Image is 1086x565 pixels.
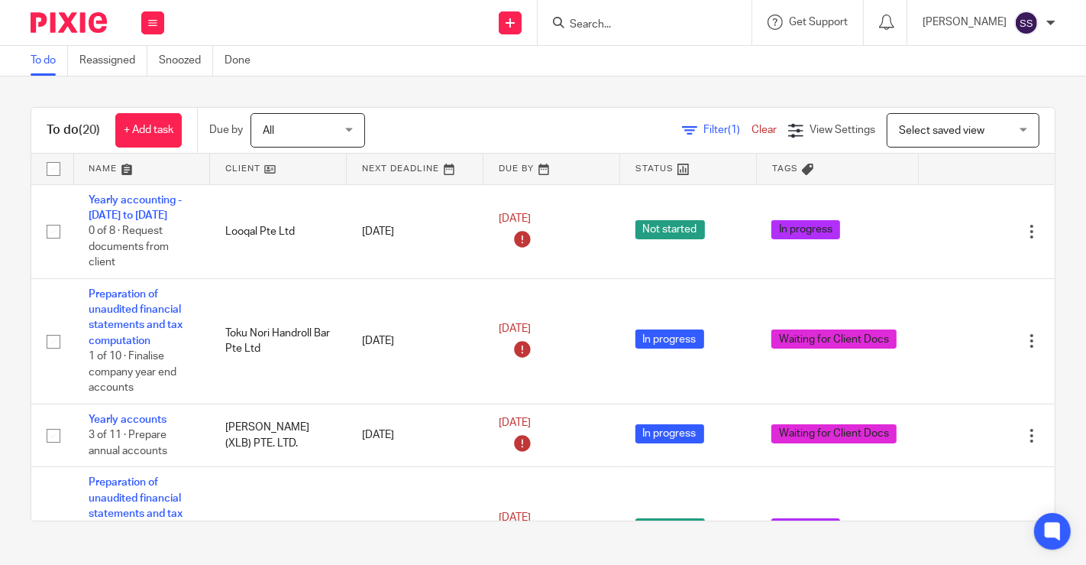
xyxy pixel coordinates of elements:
[728,125,740,135] span: (1)
[499,418,531,429] span: [DATE]
[79,124,100,136] span: (20)
[225,46,262,76] a: Done
[210,184,347,278] td: Looqal Pte Ltd
[772,164,798,173] span: Tags
[499,214,531,225] span: [DATE]
[499,323,531,334] span: [DATE]
[771,220,840,239] span: In progress
[1014,11,1039,35] img: svg%3E
[209,122,243,138] p: Due by
[47,122,100,138] h1: To do
[347,184,483,278] td: [DATE]
[31,46,68,76] a: To do
[635,330,704,349] span: In progress
[89,195,182,221] a: Yearly accounting - [DATE] to [DATE]
[568,18,706,32] input: Search
[159,46,213,76] a: Snoozed
[789,17,848,28] span: Get Support
[89,430,167,456] span: 3 of 11 · Prepare annual accounts
[771,424,897,443] span: Waiting for Client Docs
[115,113,182,148] a: + Add task
[899,125,984,136] span: Select saved view
[89,477,183,534] a: Preparation of unaudited financial statements and tax computation
[635,518,705,537] span: Not started
[31,12,107,33] img: Pixie
[210,404,347,466] td: [PERSON_NAME] (XLB) PTE. LTD.
[771,330,897,349] span: Waiting for Client Docs
[210,278,347,404] td: Toku Nori Handroll Bar Pte Ltd
[923,15,1007,30] p: [PERSON_NAME]
[635,424,704,443] span: In progress
[89,351,176,393] span: 1 of 10 · Finalise company year end accounts
[771,518,840,537] span: In progress
[751,125,777,135] a: Clear
[635,220,705,239] span: Not started
[89,289,183,346] a: Preparation of unaudited financial statements and tax computation
[703,125,751,135] span: Filter
[347,404,483,466] td: [DATE]
[79,46,147,76] a: Reassigned
[89,226,169,268] span: 0 of 8 · Request documents from client
[263,125,274,136] span: All
[499,512,531,523] span: [DATE]
[89,414,166,425] a: Yearly accounts
[810,125,875,135] span: View Settings
[347,278,483,404] td: [DATE]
